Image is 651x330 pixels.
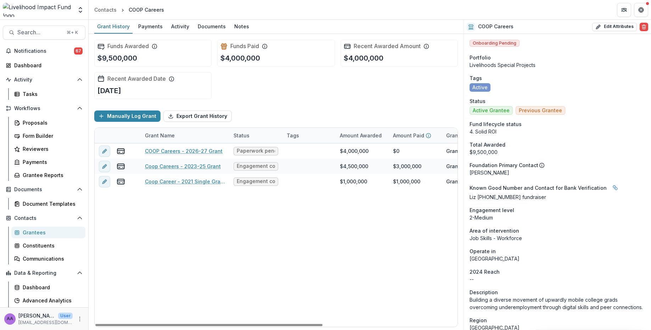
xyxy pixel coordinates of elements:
div: Status [229,132,254,139]
p: [PERSON_NAME] [470,169,645,176]
div: $3,000,000 [393,163,421,170]
div: ⌘ + K [65,29,79,36]
span: Active [472,85,488,91]
div: Reviewers [23,145,80,153]
span: Active Grantee [473,108,510,114]
div: Amount Awarded [336,128,389,143]
button: edit [99,146,110,157]
button: edit [99,176,110,187]
div: $9,500,000 [470,148,645,156]
a: Payments [135,20,165,34]
div: $1,000,000 [393,178,420,185]
div: Form Builder [23,132,80,140]
div: Proposals [23,119,80,126]
nav: breadcrumb [91,5,167,15]
button: Open Data & Reporting [3,267,85,279]
a: Grant History [94,20,133,34]
p: Livelihoods Special Projects [470,61,645,69]
p: User [58,313,73,319]
div: Grant [446,178,460,185]
div: Tags [282,128,336,143]
button: Get Help [634,3,648,17]
button: Search... [3,25,85,40]
div: Constituents [23,242,80,249]
div: Status [229,128,282,143]
a: Notes [231,20,252,34]
div: Grant [446,147,460,155]
p: $4,000,000 [344,53,383,63]
a: Communications [11,253,85,264]
span: Engagement completed [237,178,275,184]
h2: Recent Awarded Date [107,75,166,82]
div: Notes [231,21,252,32]
h2: Recent Awarded Amount [354,43,421,50]
div: Payments [23,158,80,166]
div: Dashboard [23,284,80,291]
span: Tags [470,74,482,82]
a: Documents [195,20,229,34]
div: Tags [282,132,303,139]
span: Data & Reporting [14,270,74,276]
span: Operate in [470,247,496,255]
button: Notifications67 [3,45,85,57]
div: Grant Type [442,128,495,143]
div: Grant Name [141,132,179,139]
p: 2-Medium [470,214,645,221]
span: Activity [14,77,74,83]
div: Document Templates [23,200,80,207]
span: 2024 Reach [470,268,500,275]
button: view-payments [117,162,125,171]
span: Area of intervention [470,227,519,234]
span: Engagement level [470,206,514,214]
button: Open Activity [3,74,85,85]
span: Previous Grantee [519,108,562,114]
div: Amount Paid [389,128,442,143]
div: Grant Name [141,128,229,143]
a: Grantee Reports [11,169,85,181]
button: Export Grant History [163,110,232,122]
p: 4. Solid ROI [470,128,645,135]
a: Advanced Analytics [11,295,85,306]
div: Payments [135,21,165,32]
div: Grant [446,163,460,170]
span: Engagement completed [237,163,275,169]
p: [PERSON_NAME] [18,312,55,319]
a: Contacts [91,5,119,15]
a: Grantees [11,227,85,238]
div: Dashboard [14,62,80,69]
a: Dashboard [11,281,85,293]
div: Grant History [94,21,133,32]
div: Aude Anquetil [7,317,13,321]
img: Livelihood Impact Fund logo [3,3,73,17]
button: view-payments [117,147,125,155]
button: Edit Attributes [592,23,637,31]
span: Onboarding Pending [470,40,520,47]
h2: Funds Paid [230,43,259,50]
span: Description [470,289,498,296]
span: Workflows [14,106,74,112]
button: Linked binding [610,182,621,193]
span: Known Good Number and Contact for Bank Verification [470,184,607,192]
div: $4,000,000 [340,147,369,155]
div: Advanced Analytics [23,297,80,304]
button: Delete [640,23,648,31]
a: Constituents [11,240,85,251]
span: Status [470,97,486,105]
p: Job Skills - Workforce [470,234,645,242]
span: Total Awarded [470,141,505,148]
a: Coop Careers - 2023-25 Grant [145,163,221,170]
button: Open Workflows [3,103,85,114]
div: Grantee Reports [23,171,80,179]
a: Coop Career - 2021 Single Grant [145,178,225,185]
div: $4,500,000 [340,163,368,170]
span: Documents [14,187,74,193]
div: $1,000,000 [340,178,367,185]
p: Amount Paid [393,132,424,139]
div: Grantees [23,229,80,236]
p: Foundation Primary Contact [470,161,538,169]
p: Liz [PHONE_NUMBER] fundraiser [470,193,645,201]
a: Document Templates [11,198,85,210]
